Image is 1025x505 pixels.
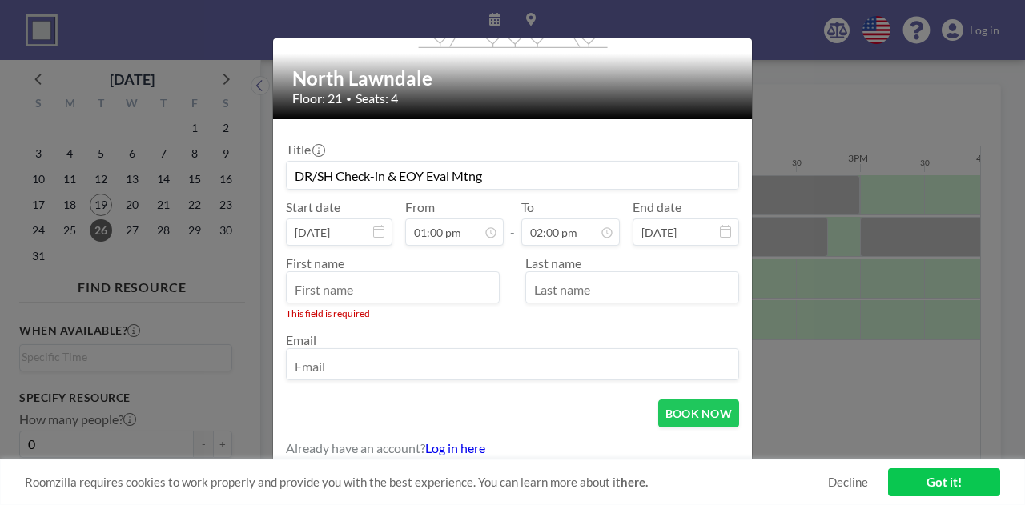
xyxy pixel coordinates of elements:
input: Guest reservation [287,162,738,189]
h2: North Lawndale [292,66,734,90]
input: Last name [526,275,738,303]
label: Email [286,332,316,347]
span: - [510,205,515,240]
span: Roomzilla requires cookies to work properly and provide you with the best experience. You can lea... [25,475,828,490]
div: This field is required [286,307,500,319]
input: First name [287,275,499,303]
label: To [521,199,534,215]
span: Seats: 4 [356,90,398,106]
label: End date [633,199,681,215]
input: Email [287,352,738,379]
span: Floor: 21 [292,90,342,106]
a: Log in here [425,440,485,455]
label: Last name [525,255,581,271]
label: Title [286,142,324,158]
button: BOOK NOW [658,399,739,427]
span: Already have an account? [286,440,425,456]
label: From [405,199,435,215]
label: Start date [286,199,340,215]
a: here. [621,475,648,489]
span: • [346,93,352,105]
a: Decline [828,475,868,490]
label: First name [286,255,344,271]
a: Got it! [888,468,1000,496]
